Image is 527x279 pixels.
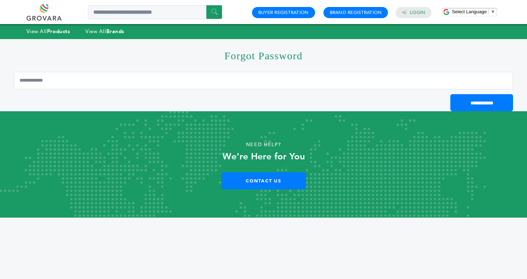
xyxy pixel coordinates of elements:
a: View AllProducts [26,28,70,35]
strong: Products [47,28,70,35]
a: Brand Registration [330,9,382,16]
a: Buyer Registration [258,9,309,16]
p: Need Help? [26,139,501,150]
strong: Brands [106,28,124,35]
span: ▼ [490,9,495,14]
a: Select Language​ [452,9,495,14]
a: Login [410,9,425,16]
a: View AllBrands [85,28,124,35]
span: Select Language [452,9,487,14]
h1: Forgot Password [14,39,513,72]
a: Contact Us [221,172,306,189]
input: Search a product or brand... [88,5,222,19]
strong: We’re Here for You [222,150,305,163]
input: Email Address [14,72,513,89]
